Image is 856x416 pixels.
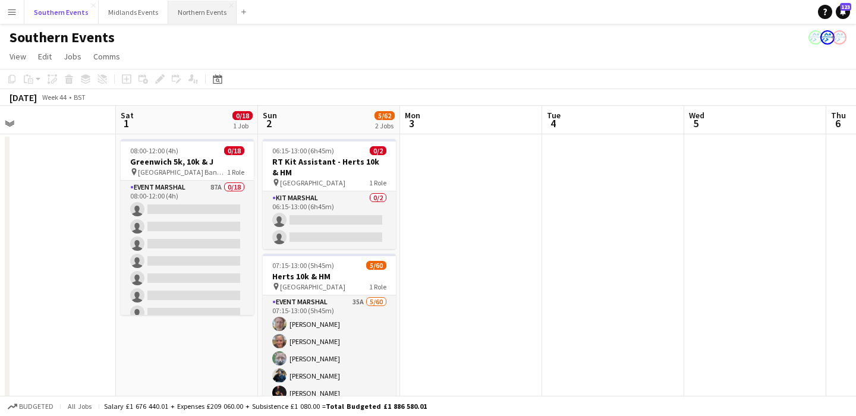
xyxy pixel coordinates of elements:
[687,116,704,130] span: 5
[272,261,334,270] span: 07:15-13:00 (5h45m)
[33,49,56,64] a: Edit
[65,402,94,411] span: All jobs
[168,1,237,24] button: Northern Events
[280,282,345,291] span: [GEOGRAPHIC_DATA]
[59,49,86,64] a: Jobs
[405,110,420,121] span: Mon
[263,110,277,121] span: Sun
[263,139,396,249] app-job-card: 06:15-13:00 (6h45m)0/2RT Kit Assistant - Herts 10k & HM [GEOGRAPHIC_DATA]1 RoleKit Marshal0/206:1...
[374,111,395,120] span: 5/62
[836,5,850,19] a: 123
[829,116,846,130] span: 6
[366,261,386,270] span: 5/60
[272,146,334,155] span: 06:15-13:00 (6h45m)
[545,116,561,130] span: 4
[263,191,396,249] app-card-role: Kit Marshal0/206:15-13:00 (6h45m)
[99,1,168,24] button: Midlands Events
[840,3,851,11] span: 123
[64,51,81,62] span: Jobs
[263,156,396,178] h3: RT Kit Assistant - Herts 10k & HM
[232,111,253,120] span: 0/18
[369,178,386,187] span: 1 Role
[121,139,254,315] app-job-card: 08:00-12:00 (4h)0/18Greenwich 5k, 10k & J [GEOGRAPHIC_DATA] Bandstand1 RoleEvent Marshal87A0/1808...
[263,271,396,282] h3: Herts 10k & HM
[10,29,115,46] h1: Southern Events
[280,178,345,187] span: [GEOGRAPHIC_DATA]
[5,49,31,64] a: View
[89,49,125,64] a: Comms
[74,93,86,102] div: BST
[375,121,394,130] div: 2 Jobs
[121,156,254,167] h3: Greenwich 5k, 10k & J
[832,30,846,45] app-user-avatar: RunThrough Events
[138,168,227,177] span: [GEOGRAPHIC_DATA] Bandstand
[233,121,252,130] div: 1 Job
[689,110,704,121] span: Wed
[227,168,244,177] span: 1 Role
[39,93,69,102] span: Week 44
[820,30,835,45] app-user-avatar: RunThrough Events
[326,402,427,411] span: Total Budgeted £1 886 580.01
[19,402,53,411] span: Budgeted
[130,146,178,155] span: 08:00-12:00 (4h)
[831,110,846,121] span: Thu
[104,402,427,411] div: Salary £1 676 440.01 + Expenses £209 060.00 + Subsistence £1 080.00 =
[119,116,134,130] span: 1
[93,51,120,62] span: Comms
[224,146,244,155] span: 0/18
[10,92,37,103] div: [DATE]
[10,51,26,62] span: View
[370,146,386,155] span: 0/2
[403,116,420,130] span: 3
[547,110,561,121] span: Tue
[24,1,99,24] button: Southern Events
[6,400,55,413] button: Budgeted
[808,30,823,45] app-user-avatar: RunThrough Events
[121,110,134,121] span: Sat
[261,116,277,130] span: 2
[38,51,52,62] span: Edit
[369,282,386,291] span: 1 Role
